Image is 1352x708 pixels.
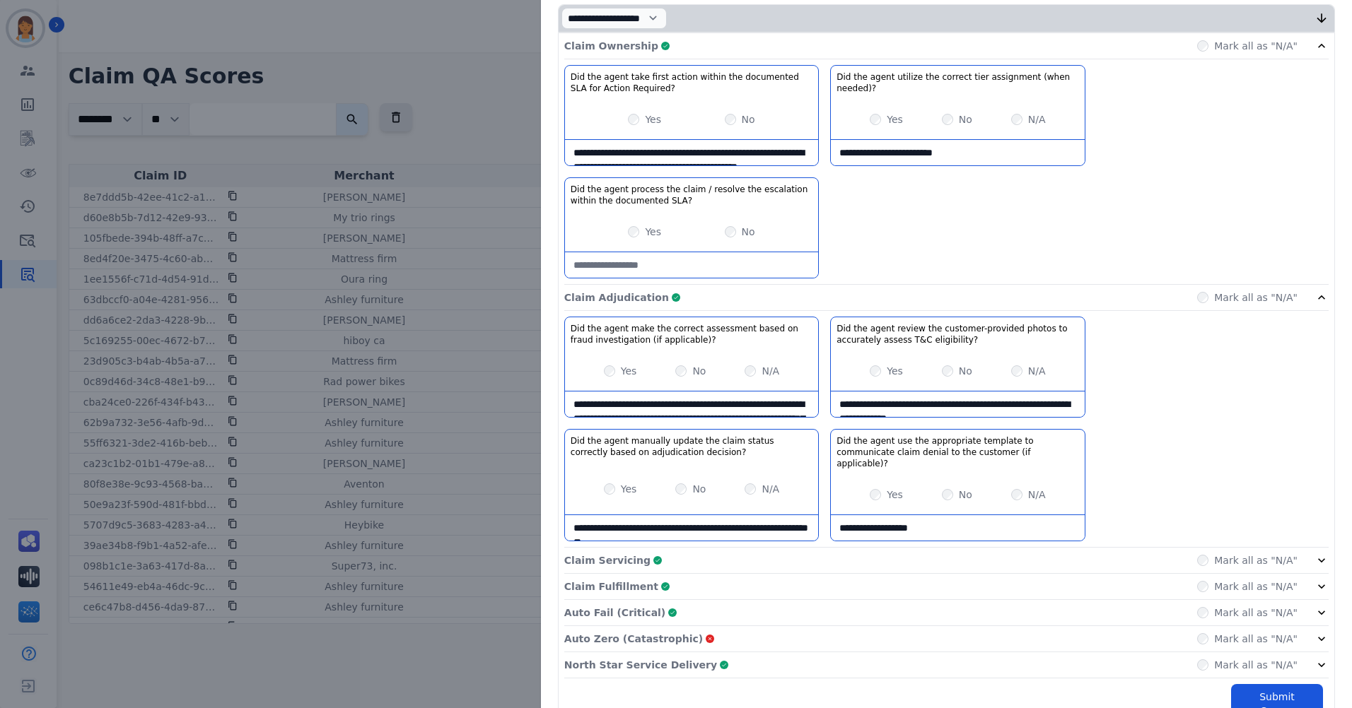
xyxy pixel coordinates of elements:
label: Yes [887,112,903,126]
p: Claim Fulfillment [564,579,658,594]
label: Yes [887,488,903,502]
label: No [959,364,972,378]
label: No [692,482,706,496]
p: Claim Ownership [564,39,658,53]
label: No [959,488,972,502]
label: Mark all as "N/A" [1214,579,1298,594]
label: Mark all as "N/A" [1214,553,1298,567]
h3: Did the agent manually update the claim status correctly based on adjudication decision? [571,435,812,458]
label: Yes [645,112,661,126]
h3: Did the agent process the claim / resolve the escalation within the documented SLA? [571,184,812,206]
label: No [742,112,755,126]
label: Mark all as "N/A" [1214,290,1298,305]
label: No [692,364,706,378]
h3: Did the agent utilize the correct tier assignment (when needed)? [837,71,1078,94]
label: No [742,225,755,239]
label: N/A [1028,364,1046,378]
h3: Did the agent make the correct assessment based on fraud investigation (if applicable)? [571,323,812,346]
p: North Star Service Delivery [564,658,717,672]
h3: Did the agent use the appropriate template to communicate claim denial to the customer (if applic... [837,435,1078,469]
label: N/A [1028,112,1046,126]
label: No [959,112,972,126]
h3: Did the agent take first action within the documented SLA for Action Required? [571,71,812,94]
label: N/A [762,364,779,378]
label: Yes [621,364,637,378]
label: Yes [621,482,637,496]
label: Mark all as "N/A" [1214,606,1298,620]
label: N/A [1028,488,1046,502]
p: Claim Servicing [564,553,651,567]
label: N/A [762,482,779,496]
label: Yes [887,364,903,378]
h3: Did the agent review the customer-provided photos to accurately assess T&C eligibility? [837,323,1078,346]
label: Mark all as "N/A" [1214,632,1298,646]
label: Mark all as "N/A" [1214,658,1298,672]
p: Auto Fail (Critical) [564,606,665,620]
p: Auto Zero (Catastrophic) [564,632,703,646]
label: Yes [645,225,661,239]
label: Mark all as "N/A" [1214,39,1298,53]
p: Claim Adjudication [564,290,669,305]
